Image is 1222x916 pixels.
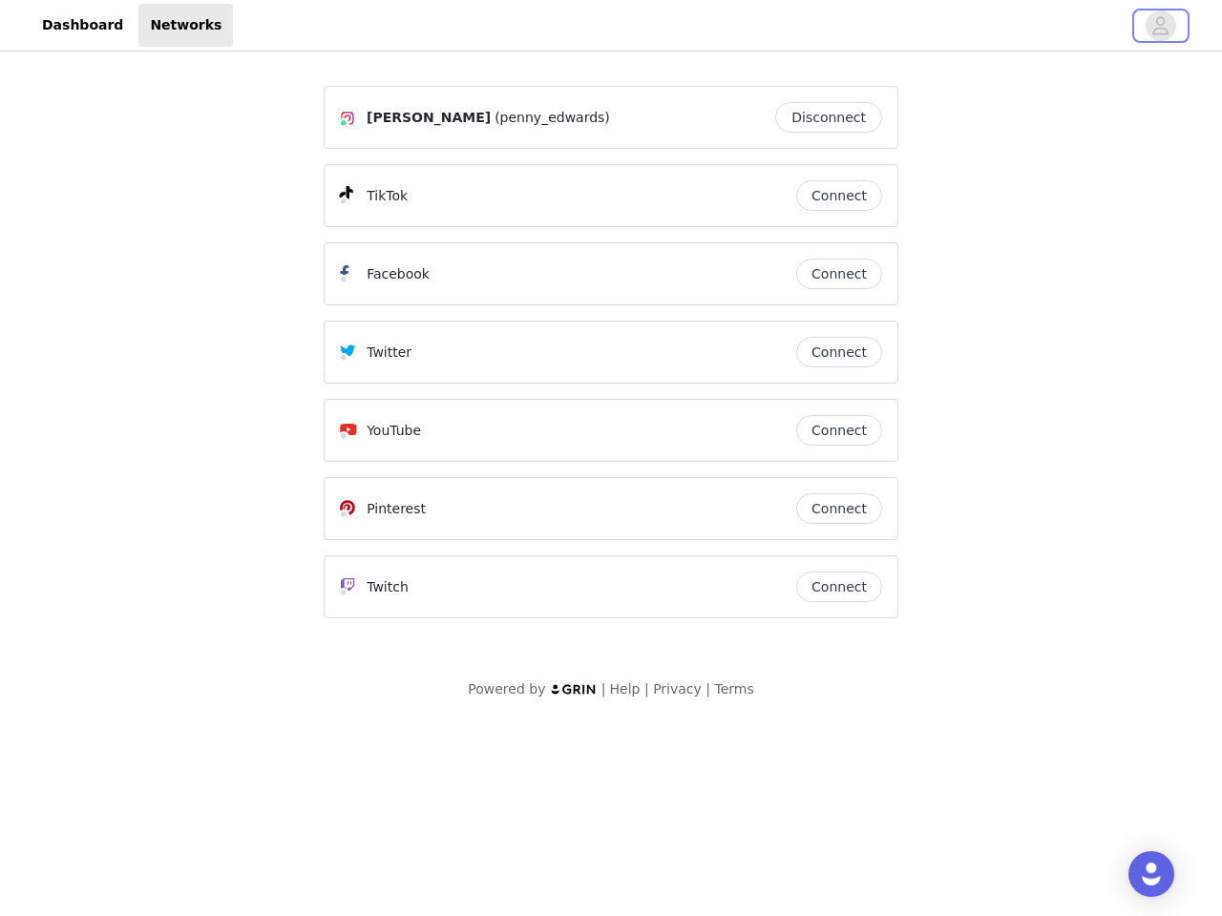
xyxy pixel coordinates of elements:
[796,259,882,289] button: Connect
[796,180,882,211] button: Connect
[31,4,135,47] a: Dashboard
[796,415,882,446] button: Connect
[1128,851,1174,897] div: Open Intercom Messenger
[138,4,233,47] a: Networks
[796,572,882,602] button: Connect
[653,681,702,697] a: Privacy
[550,683,598,696] img: logo
[796,337,882,367] button: Connect
[468,681,545,697] span: Powered by
[367,577,409,597] p: Twitch
[367,421,421,441] p: YouTube
[1151,10,1169,41] div: avatar
[367,499,426,519] p: Pinterest
[367,108,491,128] span: [PERSON_NAME]
[644,681,649,697] span: |
[714,681,753,697] a: Terms
[367,186,408,206] p: TikTok
[367,343,411,363] p: Twitter
[775,102,882,133] button: Disconnect
[796,493,882,524] button: Connect
[610,681,641,697] a: Help
[601,681,606,697] span: |
[340,111,355,126] img: Instagram Icon
[367,264,430,284] p: Facebook
[706,681,710,697] span: |
[495,108,610,128] span: (penny_edwards)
